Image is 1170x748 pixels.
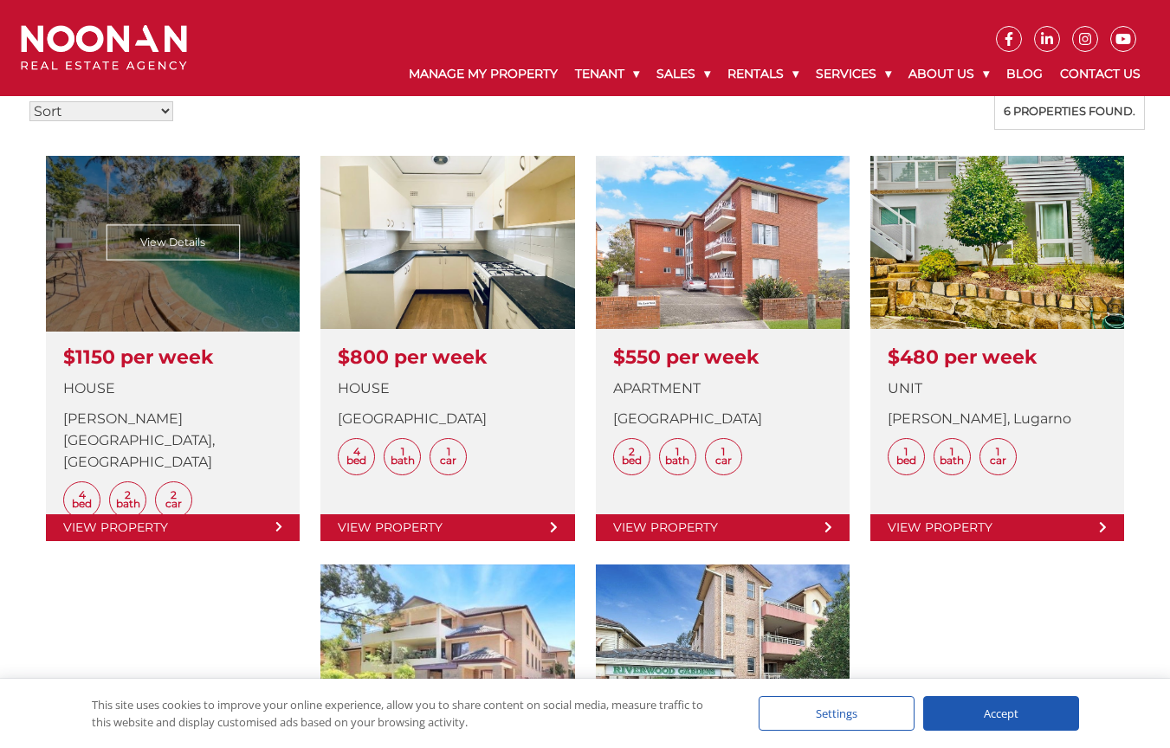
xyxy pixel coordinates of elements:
a: About Us [900,52,998,96]
a: Manage My Property [400,52,566,96]
a: Blog [998,52,1051,96]
img: Noonan Real Estate Agency [21,25,187,71]
div: Accept [923,696,1079,731]
select: Sort Listings [29,101,173,121]
a: Tenant [566,52,648,96]
div: This site uses cookies to improve your online experience, allow you to share content on social me... [92,696,724,731]
a: Contact Us [1051,52,1149,96]
a: Rentals [719,52,807,96]
a: Sales [648,52,719,96]
a: Services [807,52,900,96]
div: Settings [759,696,915,731]
div: 6 properties found. [994,93,1145,130]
